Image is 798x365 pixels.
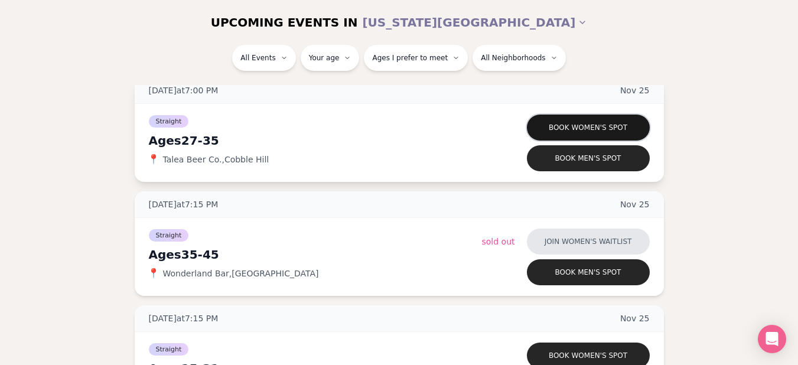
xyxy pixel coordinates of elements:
span: 📍 [149,155,158,164]
button: [US_STATE][GEOGRAPHIC_DATA] [362,9,587,35]
div: Ages 35-45 [149,246,482,263]
span: UPCOMING EVENTS IN [211,14,358,31]
button: Your age [301,45,360,71]
span: 📍 [149,269,158,278]
span: [DATE] at 7:15 PM [149,312,219,324]
button: Join women's waitlist [527,229,650,255]
div: Open Intercom Messenger [758,325,786,353]
span: Wonderland Bar , [GEOGRAPHIC_DATA] [163,268,319,279]
span: Straight [149,343,189,356]
span: [DATE] at 7:00 PM [149,84,219,96]
button: All Neighborhoods [473,45,565,71]
span: Ages I prefer to meet [372,53,448,63]
span: All Events [240,53,275,63]
button: Book men's spot [527,259,650,285]
span: Nov 25 [620,312,650,324]
button: Book men's spot [527,145,650,171]
span: [DATE] at 7:15 PM [149,198,219,210]
span: Nov 25 [620,84,650,96]
button: Book women's spot [527,115,650,141]
button: All Events [232,45,295,71]
span: Straight [149,229,189,242]
span: Straight [149,115,189,128]
span: All Neighborhoods [481,53,545,63]
span: Your age [309,53,340,63]
span: Sold Out [482,237,515,246]
span: Nov 25 [620,198,650,210]
div: Ages 27-35 [149,132,482,149]
span: Talea Beer Co. , Cobble Hill [163,154,269,165]
button: Ages I prefer to meet [364,45,468,71]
